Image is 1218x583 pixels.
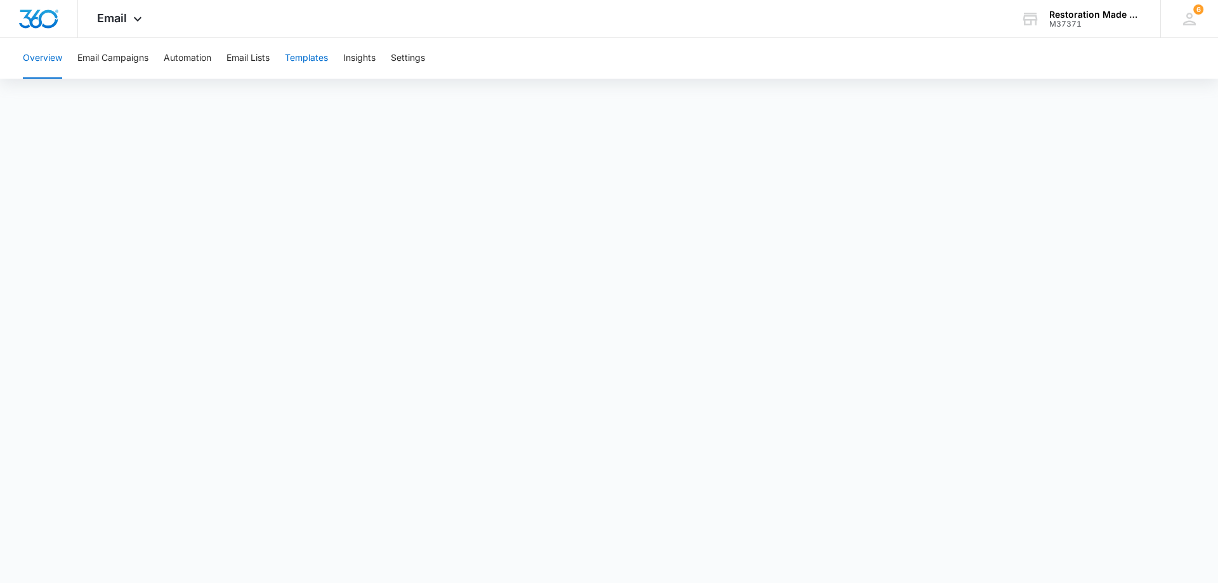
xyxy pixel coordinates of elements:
[1049,20,1142,29] div: account id
[164,38,211,79] button: Automation
[1193,4,1203,15] div: notifications count
[1193,4,1203,15] span: 6
[1049,10,1142,20] div: account name
[391,38,425,79] button: Settings
[226,38,270,79] button: Email Lists
[97,11,127,25] span: Email
[77,38,148,79] button: Email Campaigns
[23,38,62,79] button: Overview
[343,38,376,79] button: Insights
[285,38,328,79] button: Templates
